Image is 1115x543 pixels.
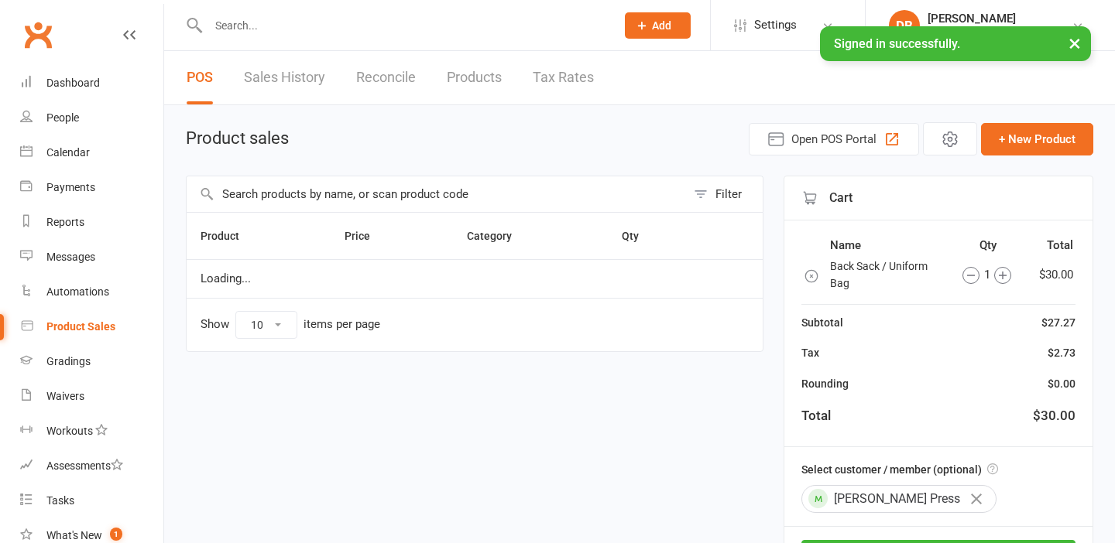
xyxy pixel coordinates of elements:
button: × [1061,26,1089,60]
label: Select customer / member (optional) [801,461,998,478]
div: Subtotal [801,314,843,331]
span: Open POS Portal [791,130,877,149]
a: Calendar [20,135,163,170]
span: Settings [754,8,797,43]
a: Products [447,51,502,104]
a: People [20,101,163,135]
input: Search... [204,15,605,36]
th: Name [829,235,947,255]
div: Dashboard [46,77,100,89]
button: Qty [622,227,656,245]
a: Gradings [20,344,163,379]
div: Payments [46,181,95,193]
a: Dashboard [20,66,163,101]
a: Waivers [20,379,163,414]
div: Gradings [46,355,91,367]
a: POS [187,51,213,104]
div: Rounding [801,375,849,392]
div: Assessments [46,459,123,472]
div: Automations [46,285,109,298]
a: Messages [20,240,163,275]
div: Product Sales [46,320,115,333]
button: Category [467,227,529,245]
div: Cart [784,176,1093,220]
div: Tax [801,344,819,361]
div: DB [889,10,920,41]
span: Signed in successfully. [834,36,960,51]
span: 1 [110,528,122,541]
th: Qty [949,235,1028,255]
div: Waivers [46,390,84,402]
button: Filter [686,176,763,212]
button: Add [625,12,691,39]
a: Tax Rates [533,51,594,104]
div: [PERSON_NAME] [928,12,1072,26]
a: Workouts [20,414,163,449]
a: Product Sales [20,309,163,344]
a: Sales History [244,51,325,104]
div: Total [801,405,831,426]
a: Reconcile [356,51,416,104]
div: Kinetic Martial Arts Heathcote [928,26,1072,39]
a: Automations [20,275,163,309]
a: Assessments [20,449,163,483]
div: 1 [949,265,1024,284]
div: items per page [304,318,380,331]
span: Product [201,230,256,242]
h1: Product sales [186,129,289,148]
input: Search products by name, or scan product code [187,176,686,212]
div: [PERSON_NAME] Press [801,485,997,513]
span: Price [345,230,387,242]
a: Reports [20,205,163,240]
td: Loading... [187,259,763,298]
button: Price [345,227,387,245]
span: Add [652,19,671,32]
a: Tasks [20,483,163,518]
div: $0.00 [1048,375,1076,392]
a: Payments [20,170,163,205]
div: Reports [46,216,84,228]
div: $27.27 [1041,314,1076,331]
div: People [46,111,79,124]
button: Product [201,227,256,245]
div: Tasks [46,494,74,507]
div: Workouts [46,425,93,437]
div: What's New [46,529,102,541]
div: Filter [715,185,742,203]
a: Clubworx [19,15,57,54]
button: + New Product [981,123,1093,155]
div: Show [201,311,380,339]
div: $30.00 [1033,405,1076,426]
span: Qty [622,230,656,242]
th: Total [1029,235,1074,255]
div: Messages [46,251,95,263]
div: $2.73 [1048,344,1076,361]
span: Category [467,230,529,242]
button: Open POS Portal [749,123,919,155]
td: Back Sack / Uniform Bag [829,257,947,293]
td: $30.00 [1029,257,1074,293]
div: Calendar [46,146,90,159]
